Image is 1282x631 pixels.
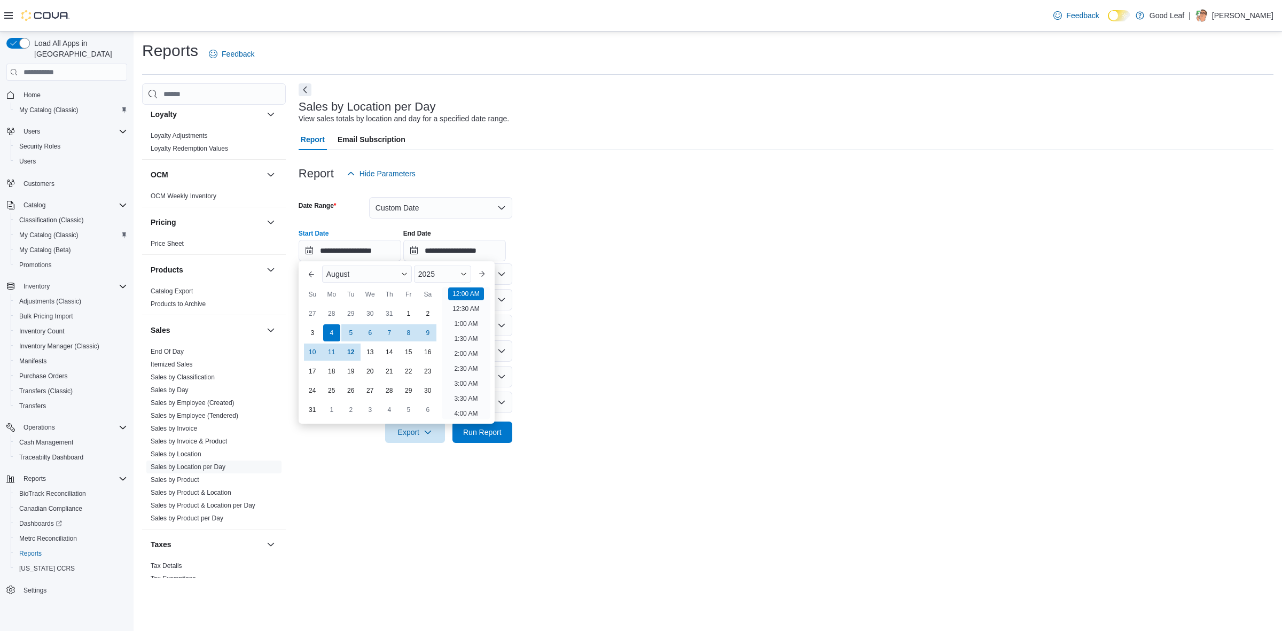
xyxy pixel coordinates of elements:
div: Pricing [142,237,286,254]
div: day-26 [342,382,359,399]
div: day-29 [342,305,359,322]
span: Cash Management [19,438,73,447]
a: Settings [19,584,51,597]
span: My Catalog (Classic) [19,231,79,239]
span: Security Roles [15,140,127,153]
span: Promotions [19,261,52,269]
li: 4:00 AM [450,407,482,420]
div: day-19 [342,363,359,380]
h3: Sales [151,325,170,336]
span: Sales by Product & Location [151,488,231,497]
span: Washington CCRS [15,562,127,575]
div: We [362,286,379,303]
a: Manifests [15,355,51,368]
li: 12:00 AM [448,287,484,300]
div: day-5 [342,324,359,341]
h1: Reports [142,40,198,61]
button: OCM [264,168,277,181]
span: Run Report [463,427,502,438]
a: [US_STATE] CCRS [15,562,79,575]
button: Run Report [452,422,512,443]
button: My Catalog (Beta) [11,243,131,258]
span: My Catalog (Classic) [15,104,127,116]
h3: Sales by Location per Day [299,100,436,113]
div: day-1 [400,305,417,322]
span: Canadian Compliance [19,504,82,513]
div: day-3 [304,324,321,341]
div: Fr [400,286,417,303]
span: Tax Exemptions [151,574,196,583]
span: Reports [24,474,46,483]
h3: Products [151,264,183,275]
label: Start Date [299,229,329,238]
span: Purchase Orders [19,372,68,380]
button: Inventory [2,279,131,294]
button: Custom Date [369,197,512,219]
button: Loyalty [264,108,277,121]
span: Users [19,125,127,138]
div: day-15 [400,344,417,361]
button: Home [2,87,131,103]
button: Pricing [264,216,277,229]
button: Metrc Reconciliation [11,531,131,546]
span: Catalog [24,201,45,209]
span: Sales by Location per Day [151,463,225,471]
span: Adjustments (Classic) [15,295,127,308]
a: BioTrack Reconciliation [15,487,90,500]
span: Classification (Classic) [19,216,84,224]
div: Button. Open the month selector. August is currently selected. [322,266,412,283]
span: Settings [24,586,46,595]
a: Inventory Count [15,325,69,338]
div: day-16 [419,344,436,361]
span: Sales by Day [151,386,189,394]
div: Sales [142,345,286,529]
span: Manifests [15,355,127,368]
span: Customers [24,180,54,188]
span: Transfers (Classic) [19,387,73,395]
button: Adjustments (Classic) [11,294,131,309]
a: Tax Exemptions [151,575,196,582]
a: Cash Management [15,436,77,449]
span: Cash Management [15,436,127,449]
button: Reports [19,472,50,485]
button: Classification (Classic) [11,213,131,228]
span: Inventory Count [19,327,65,336]
span: Inventory Manager (Classic) [19,342,99,350]
a: Home [19,89,45,102]
a: Price Sheet [151,240,184,247]
button: Operations [19,421,59,434]
span: [US_STATE] CCRS [19,564,75,573]
a: Sales by Employee (Tendered) [151,412,238,419]
a: Catalog Export [151,287,193,295]
button: Traceabilty Dashboard [11,450,131,465]
div: day-28 [381,382,398,399]
img: Cova [21,10,69,21]
a: Users [15,155,40,168]
span: Users [19,157,36,166]
span: Transfers [19,402,46,410]
a: OCM Weekly Inventory [151,192,216,200]
span: Traceabilty Dashboard [15,451,127,464]
a: Adjustments (Classic) [15,295,85,308]
a: Purchase Orders [15,370,72,383]
span: Adjustments (Classic) [19,297,81,306]
button: Reports [11,546,131,561]
span: Price Sheet [151,239,184,248]
span: 2025 [418,270,435,278]
span: My Catalog (Classic) [15,229,127,242]
span: My Catalog (Beta) [15,244,127,256]
div: Button. Open the year selector. 2025 is currently selected. [414,266,471,283]
button: Users [11,154,131,169]
h3: Pricing [151,217,176,228]
div: Taxes [142,559,286,589]
button: Inventory Manager (Classic) [11,339,131,354]
div: day-7 [381,324,398,341]
div: day-29 [400,382,417,399]
a: Loyalty Adjustments [151,132,208,139]
span: Itemized Sales [151,360,193,369]
span: Hide Parameters [359,168,416,179]
button: Open list of options [497,270,506,278]
span: Security Roles [19,142,60,151]
span: Canadian Compliance [15,502,127,515]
